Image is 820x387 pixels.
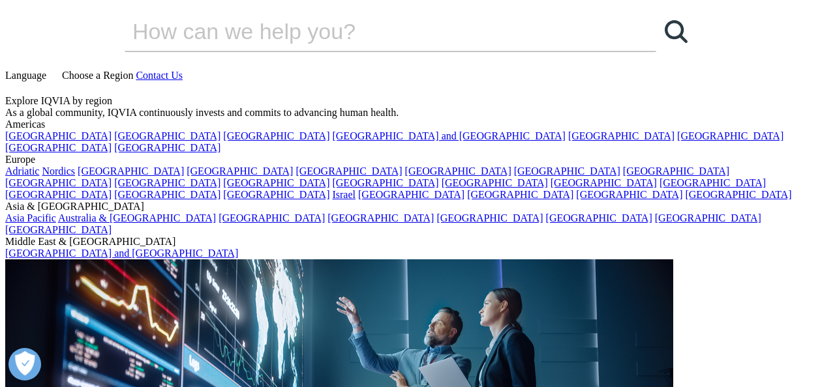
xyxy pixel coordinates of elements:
[442,177,548,188] a: [GEOGRAPHIC_DATA]
[576,189,682,200] a: [GEOGRAPHIC_DATA]
[551,177,657,188] a: [GEOGRAPHIC_DATA]
[5,248,238,259] a: [GEOGRAPHIC_DATA] and [GEOGRAPHIC_DATA]
[5,189,112,200] a: [GEOGRAPHIC_DATA]
[114,130,220,141] a: [GEOGRAPHIC_DATA]
[5,119,815,130] div: Americas
[114,142,220,153] a: [GEOGRAPHIC_DATA]
[656,12,695,51] a: Search
[5,142,112,153] a: [GEOGRAPHIC_DATA]
[568,130,675,141] a: [GEOGRAPHIC_DATA]
[58,212,216,223] a: Australia & [GEOGRAPHIC_DATA]
[5,95,815,107] div: Explore IQVIA by region
[685,189,791,200] a: [GEOGRAPHIC_DATA]
[405,165,511,177] a: [GEOGRAPHIC_DATA]
[332,130,565,141] a: [GEOGRAPHIC_DATA] and [GEOGRAPHIC_DATA]
[5,224,112,235] a: [GEOGRAPHIC_DATA]
[5,130,112,141] a: [GEOGRAPHIC_DATA]
[5,107,815,119] div: As a global community, IQVIA continuously invests and commits to advancing human health.
[5,177,112,188] a: [GEOGRAPHIC_DATA]
[8,348,41,380] button: Open Preferences
[5,70,46,81] span: Language
[358,189,464,200] a: [GEOGRAPHIC_DATA]
[623,165,729,177] a: [GEOGRAPHIC_DATA]
[5,201,815,212] div: Asia & [GEOGRAPHIC_DATA]
[125,12,619,51] input: Search
[223,177,329,188] a: [GEOGRAPHIC_DATA]
[436,212,543,223] a: [GEOGRAPHIC_DATA]
[223,189,329,200] a: [GEOGRAPHIC_DATA]
[62,70,133,81] span: Choose a Region
[219,212,325,223] a: [GEOGRAPHIC_DATA]
[655,212,761,223] a: [GEOGRAPHIC_DATA]
[677,130,783,141] a: [GEOGRAPHIC_DATA]
[187,165,293,177] a: [GEOGRAPHIC_DATA]
[467,189,573,200] a: [GEOGRAPHIC_DATA]
[5,165,39,177] a: Adriatic
[332,189,356,200] a: Israel
[327,212,434,223] a: [GEOGRAPHIC_DATA]
[296,165,402,177] a: [GEOGRAPHIC_DATA]
[5,236,815,248] div: Middle East & [GEOGRAPHIC_DATA]
[223,130,329,141] a: [GEOGRAPHIC_DATA]
[332,177,438,188] a: [GEOGRAPHIC_DATA]
[42,165,75,177] a: Nordics
[665,20,688,43] svg: Search
[136,70,183,81] a: Contact Us
[114,177,220,188] a: [GEOGRAPHIC_DATA]
[546,212,652,223] a: [GEOGRAPHIC_DATA]
[114,189,220,200] a: [GEOGRAPHIC_DATA]
[514,165,620,177] a: [GEOGRAPHIC_DATA]
[660,177,766,188] a: [GEOGRAPHIC_DATA]
[5,212,56,223] a: Asia Pacific
[78,165,184,177] a: [GEOGRAPHIC_DATA]
[5,154,815,165] div: Europe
